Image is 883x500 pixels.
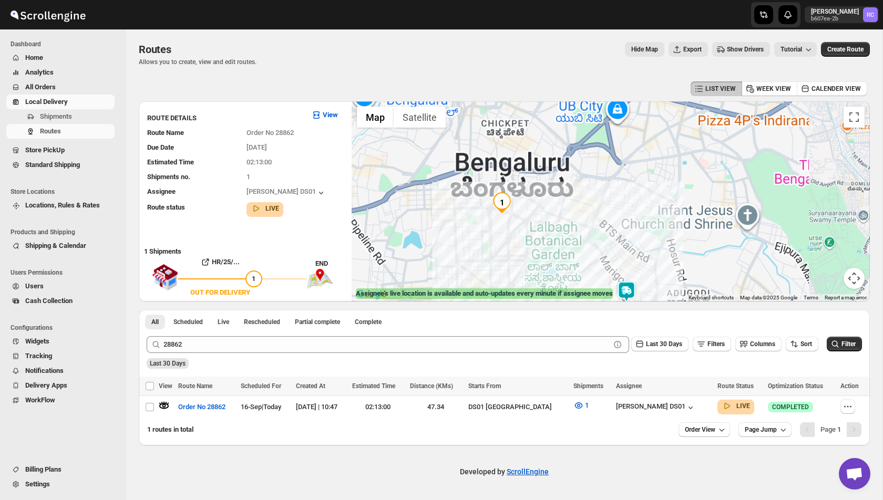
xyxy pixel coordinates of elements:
[712,42,770,57] button: Show Drivers
[812,85,861,93] span: CALENDER VIEW
[6,109,115,124] button: Shipments
[6,50,115,65] button: Home
[147,129,184,137] span: Route Name
[25,480,50,488] span: Settings
[844,268,865,289] button: Map camera controls
[244,318,280,326] span: Rescheduled
[11,187,119,196] span: Store Locations
[691,81,742,96] button: LIST VIEW
[6,198,115,213] button: Locations, Rules & Rates
[218,318,229,326] span: Live
[178,382,212,390] span: Route Name
[147,173,190,181] span: Shipments no.
[147,113,303,123] h3: ROUTE DETAILS
[742,81,797,96] button: WEEK VIEW
[178,254,262,270] button: HR/25/...
[178,402,225,412] span: Order No 28862
[679,422,730,437] button: Order View
[295,318,340,326] span: Partial complete
[6,294,115,308] button: Cash Collection
[827,45,864,54] span: Create Route
[40,127,61,135] span: Routes
[837,425,841,433] b: 1
[25,98,68,106] span: Local Delivery
[6,65,115,80] button: Analytics
[307,269,333,289] img: trip_end.png
[738,422,792,437] button: Page Jump
[820,425,841,433] span: Page
[25,54,43,61] span: Home
[844,107,865,128] button: Toggle fullscreen view
[573,382,603,390] span: Shipments
[804,295,818,300] a: Terms (opens in new tab)
[354,288,389,301] img: Google
[6,124,115,139] button: Routes
[352,402,404,412] div: 02:13:00
[139,58,256,66] p: Allows you to create, view and edit routes.
[631,337,689,351] button: Last 30 Days
[707,340,725,348] span: Filters
[646,340,682,348] span: Last 30 Days
[840,382,859,390] span: Action
[147,143,174,151] span: Due Date
[625,42,664,57] button: Map action label
[727,45,764,54] span: Show Drivers
[25,282,44,290] span: Users
[147,425,193,433] span: 1 routes in total
[25,242,86,249] span: Shipping & Calendar
[247,158,272,166] span: 02:13:00
[40,112,72,120] span: Shipments
[811,7,859,16] p: [PERSON_NAME]
[147,203,185,211] span: Route status
[6,238,115,253] button: Shipping & Calendar
[616,382,642,390] span: Assignee
[468,382,501,390] span: Starts From
[25,337,49,345] span: Widgets
[468,402,568,412] div: DS01 [GEOGRAPHIC_DATA]
[305,107,344,123] button: View
[805,6,879,23] button: User menu
[800,340,812,348] span: Sort
[631,45,658,54] span: Hide Map
[722,401,750,411] button: LIVE
[11,268,119,277] span: Users Permissions
[585,401,589,409] span: 1
[251,203,279,214] button: LIVE
[774,42,817,57] button: Tutorial
[689,294,734,301] button: Keyboard shortcuts
[357,107,394,128] button: Show street map
[150,360,186,367] span: Last 30 Days
[25,83,56,91] span: All Orders
[25,161,80,169] span: Standard Shipping
[11,324,119,332] span: Configurations
[6,279,115,294] button: Users
[781,46,802,53] span: Tutorial
[768,382,823,390] span: Optimization Status
[756,85,791,93] span: WEEK VIEW
[247,143,267,151] span: [DATE]
[567,397,595,414] button: 1
[147,187,176,195] span: Assignee
[139,242,181,255] b: 1 Shipments
[685,425,715,434] span: Order View
[323,111,338,119] b: View
[25,297,73,305] span: Cash Collection
[212,258,240,266] b: HR/25/...
[705,85,736,93] span: LIST VIEW
[410,382,453,390] span: Distance (KMs)
[247,187,326,198] div: [PERSON_NAME] DS01
[6,462,115,477] button: Billing Plans
[25,381,67,389] span: Delivery Apps
[736,402,750,410] b: LIVE
[356,288,613,299] label: Assignee's live location is available and auto-updates every minute if assignee moves
[800,422,861,437] nav: Pagination
[683,45,702,54] span: Export
[669,42,708,57] button: Export
[6,378,115,393] button: Delivery Apps
[867,12,874,18] text: RC
[315,258,346,269] div: END
[247,173,250,181] span: 1
[190,287,250,298] div: OUT FOR DELIVERY
[6,349,115,363] button: Tracking
[491,192,512,213] div: 1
